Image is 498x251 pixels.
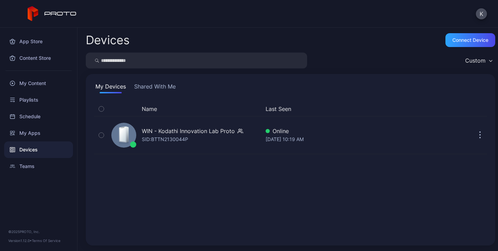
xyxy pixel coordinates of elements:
[465,57,486,64] div: Custom
[473,105,487,113] div: Options
[94,82,127,93] button: My Devices
[4,33,73,50] a: App Store
[86,34,130,46] h2: Devices
[142,127,235,135] div: WIN - Kodathi Innovation Lab Proto
[4,75,73,92] a: My Content
[8,239,32,243] span: Version 1.12.0 •
[32,239,61,243] a: Terms Of Service
[8,229,69,234] div: © 2025 PROTO, Inc.
[4,158,73,175] a: Teams
[4,125,73,141] a: My Apps
[142,135,188,143] div: SID: BTTN2130044P
[4,92,73,108] a: Playlists
[133,82,177,93] button: Shared With Me
[452,37,488,43] div: Connect device
[142,105,157,113] button: Name
[266,127,400,135] div: Online
[4,50,73,66] a: Content Store
[462,53,495,68] button: Custom
[266,105,397,113] button: Last Seen
[4,141,73,158] a: Devices
[445,33,495,47] button: Connect device
[266,135,400,143] div: [DATE] 10:19 AM
[476,8,487,19] button: K
[4,108,73,125] a: Schedule
[403,105,465,113] div: Update Device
